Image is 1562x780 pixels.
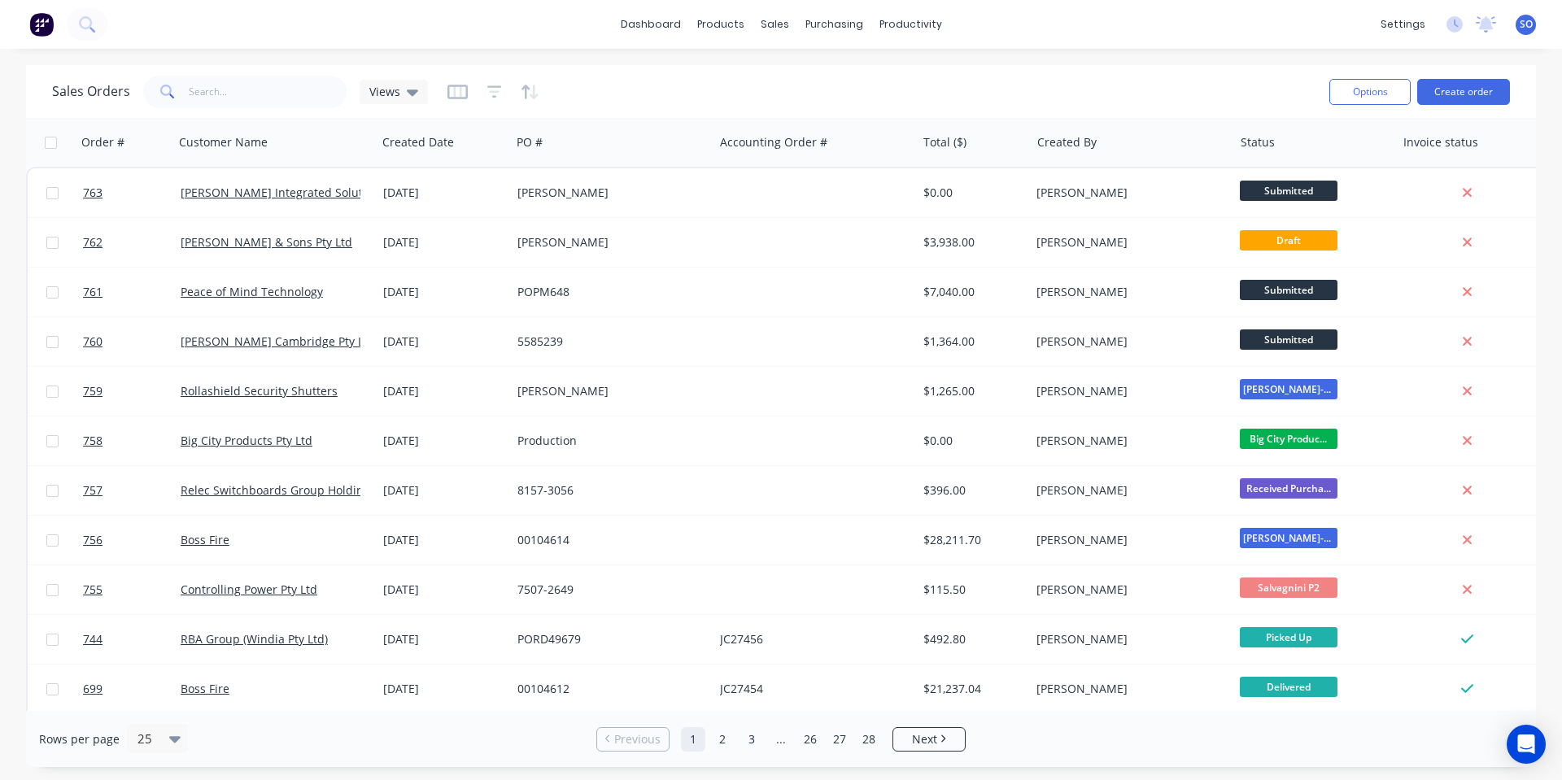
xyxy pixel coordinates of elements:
[83,383,103,399] span: 759
[517,532,698,548] div: 00104614
[1329,79,1411,105] button: Options
[383,582,504,598] div: [DATE]
[181,681,229,696] a: Boss Fire
[720,134,827,150] div: Accounting Order #
[83,433,103,449] span: 758
[1036,433,1217,449] div: [PERSON_NAME]
[1240,379,1337,399] span: [PERSON_NAME]-Power C5
[517,631,698,647] div: PORD49679
[517,482,698,499] div: 8157-3056
[179,134,268,150] div: Customer Name
[369,83,400,100] span: Views
[720,681,901,697] div: JC27454
[1507,725,1546,764] div: Open Intercom Messenger
[181,185,425,200] a: [PERSON_NAME] Integrated Solutions Pty Ltd
[181,383,338,399] a: Rollashield Security Shutters
[181,333,375,349] a: [PERSON_NAME] Cambridge Pty Ltd
[83,582,103,598] span: 755
[39,731,120,747] span: Rows per page
[83,416,181,465] a: 758
[517,582,698,598] div: 7507-2649
[83,532,103,548] span: 756
[383,383,504,399] div: [DATE]
[871,12,950,37] div: productivity
[1520,17,1533,32] span: SO
[923,681,1019,697] div: $21,237.04
[1372,12,1433,37] div: settings
[1036,532,1217,548] div: [PERSON_NAME]
[1036,284,1217,300] div: [PERSON_NAME]
[383,234,504,251] div: [DATE]
[740,727,764,752] a: Page 3
[83,565,181,614] a: 755
[83,234,103,251] span: 762
[1240,280,1337,300] span: Submitted
[181,482,376,498] a: Relec Switchboards Group Holdings
[383,433,504,449] div: [DATE]
[1417,79,1510,105] button: Create order
[517,433,698,449] div: Production
[181,433,312,448] a: Big City Products Pty Ltd
[189,76,347,108] input: Search...
[83,665,181,713] a: 699
[83,516,181,564] a: 756
[710,727,735,752] a: Page 2
[613,12,689,37] a: dashboard
[383,185,504,201] div: [DATE]
[923,433,1019,449] div: $0.00
[1240,577,1337,598] span: Salvagnini P2
[1240,627,1337,647] span: Picked Up
[753,12,797,37] div: sales
[181,631,328,647] a: RBA Group (Windia Pty Ltd)
[83,218,181,267] a: 762
[923,582,1019,598] div: $115.50
[83,317,181,366] a: 760
[517,134,543,150] div: PO #
[383,631,504,647] div: [DATE]
[517,234,698,251] div: [PERSON_NAME]
[181,284,323,299] a: Peace of Mind Technology
[181,582,317,597] a: Controlling Power Pty Ltd
[1037,134,1097,150] div: Created By
[1240,528,1337,548] span: [PERSON_NAME]-Power C5
[923,333,1019,350] div: $1,364.00
[382,134,454,150] div: Created Date
[181,532,229,547] a: Boss Fire
[517,383,698,399] div: [PERSON_NAME]
[181,234,352,250] a: [PERSON_NAME] & Sons Pty Ltd
[83,466,181,515] a: 757
[923,284,1019,300] div: $7,040.00
[83,168,181,217] a: 763
[83,333,103,350] span: 760
[1036,234,1217,251] div: [PERSON_NAME]
[893,731,965,747] a: Next page
[681,727,705,752] a: Page 1 is your current page
[1036,681,1217,697] div: [PERSON_NAME]
[769,727,793,752] a: Jump forward
[912,731,937,747] span: Next
[798,727,822,752] a: Page 26
[52,84,130,99] h1: Sales Orders
[857,727,881,752] a: Page 28
[83,185,103,201] span: 763
[517,681,698,697] div: 00104612
[383,284,504,300] div: [DATE]
[1240,329,1337,350] span: Submitted
[83,615,181,664] a: 744
[517,185,698,201] div: [PERSON_NAME]
[29,12,54,37] img: Factory
[597,731,669,747] a: Previous page
[1403,134,1478,150] div: Invoice status
[1240,677,1337,697] span: Delivered
[83,367,181,416] a: 759
[83,284,103,300] span: 761
[83,631,103,647] span: 744
[614,731,661,747] span: Previous
[83,482,103,499] span: 757
[81,134,124,150] div: Order #
[1036,482,1217,499] div: [PERSON_NAME]
[383,482,504,499] div: [DATE]
[1240,478,1337,499] span: Received Purcha...
[1036,383,1217,399] div: [PERSON_NAME]
[923,234,1019,251] div: $3,938.00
